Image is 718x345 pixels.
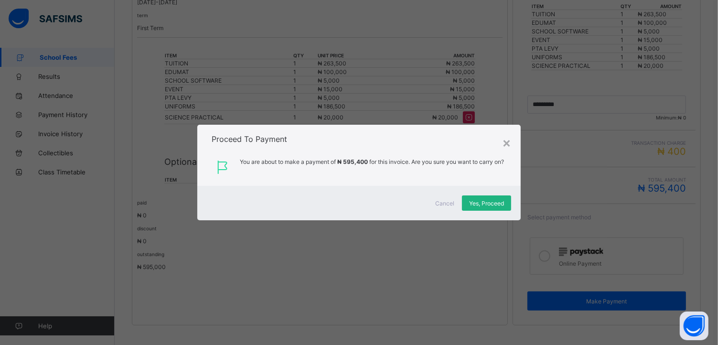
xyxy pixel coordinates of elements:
[212,134,287,144] span: Proceed To Payment
[435,200,454,207] span: Cancel
[680,312,708,340] button: Open asap
[337,158,368,165] span: ₦ 595,400
[469,200,504,207] span: Yes, Proceed
[237,158,506,176] span: You are about to make a payment of for this invoice. Are you sure you want to carry on?
[502,134,511,151] div: ×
